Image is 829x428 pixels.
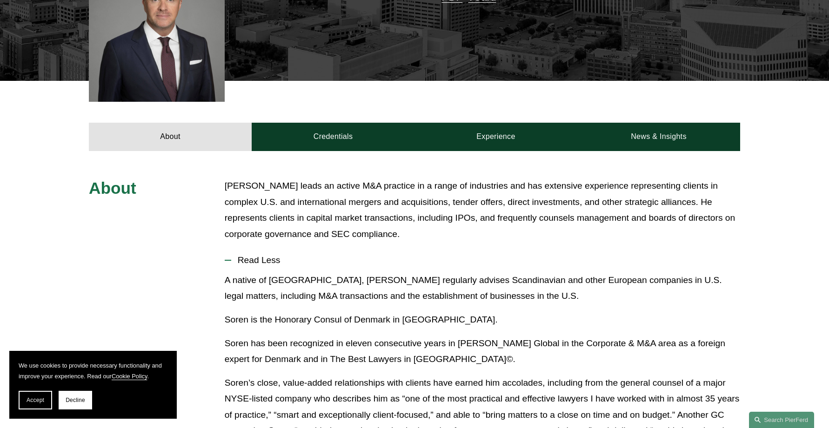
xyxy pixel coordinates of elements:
[225,248,740,272] button: Read Less
[225,272,740,304] p: A native of [GEOGRAPHIC_DATA], [PERSON_NAME] regularly advises Scandinavian and other European co...
[112,373,147,380] a: Cookie Policy
[19,360,167,382] p: We use cookies to provide necessary functionality and improve your experience. Read our .
[89,123,252,151] a: About
[225,312,740,328] p: Soren is the Honorary Consul of Denmark in [GEOGRAPHIC_DATA].
[252,123,414,151] a: Credentials
[231,255,740,265] span: Read Less
[19,391,52,409] button: Accept
[9,351,177,419] section: Cookie banner
[225,336,740,368] p: Soren has been recognized in eleven consecutive years in [PERSON_NAME] Global in the Corporate & ...
[66,397,85,403] span: Decline
[89,179,136,197] span: About
[27,397,44,403] span: Accept
[577,123,740,151] a: News & Insights
[414,123,577,151] a: Experience
[749,412,814,428] a: Search this site
[225,178,740,242] p: [PERSON_NAME] leads an active M&A practice in a range of industries and has extensive experience ...
[59,391,92,409] button: Decline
